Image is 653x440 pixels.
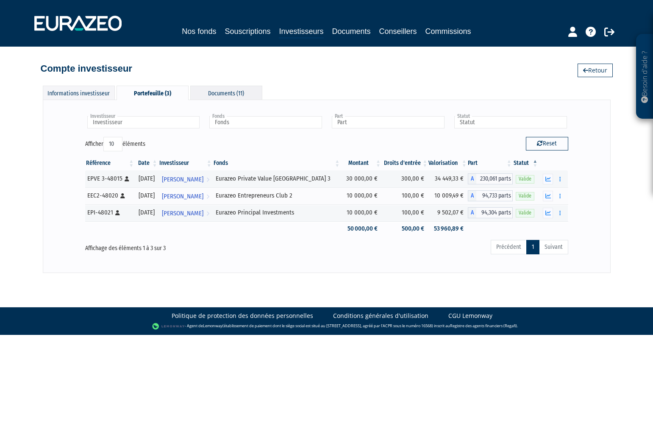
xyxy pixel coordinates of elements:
div: EPI-48021 [87,208,132,217]
a: [PERSON_NAME] [158,204,213,221]
span: A [468,207,476,218]
th: Droits d'entrée: activer pour trier la colonne par ordre croissant [382,156,428,170]
a: 1 [526,240,539,254]
div: EPVE 3-48015 [87,174,132,183]
td: 500,00 € [382,221,428,236]
a: Nos fonds [182,25,216,37]
td: 30 000,00 € [341,170,382,187]
i: [Français] Personne physique [125,176,129,181]
td: 100,00 € [382,187,428,204]
div: [DATE] [138,208,155,217]
button: Reset [526,137,568,150]
div: [DATE] [138,174,155,183]
th: Statut : activer pour trier la colonne par ordre d&eacute;croissant [513,156,539,170]
span: Valide [516,192,534,200]
td: 100,00 € [382,204,428,221]
span: [PERSON_NAME] [162,172,203,187]
a: Souscriptions [225,25,270,37]
div: Documents (11) [190,86,262,100]
img: logo-lemonway.png [152,322,185,331]
td: 53 960,89 € [428,221,467,236]
div: Portefeuille (3) [117,86,189,100]
td: 10 009,49 € [428,187,467,204]
i: [Français] Personne physique [115,210,120,215]
div: Affichage des éléments 1 à 3 sur 3 [85,239,279,253]
div: - Agent de (établissement de paiement dont le siège social est situé au [STREET_ADDRESS], agréé p... [8,322,645,331]
span: 94,304 parts [476,207,513,218]
div: A - Eurazeo Entrepreneurs Club 2 [468,190,513,201]
a: CGU Lemonway [448,312,492,320]
a: Investisseurs [279,25,323,39]
i: Voir l'investisseur [206,172,209,187]
th: Référence : activer pour trier la colonne par ordre croissant [85,156,135,170]
a: [PERSON_NAME] [158,170,213,187]
i: Voir l'investisseur [206,189,209,204]
span: [PERSON_NAME] [162,189,203,204]
span: [PERSON_NAME] [162,206,203,221]
td: 10 000,00 € [341,187,382,204]
div: Informations investisseur [43,86,115,100]
th: Fonds: activer pour trier la colonne par ordre croissant [213,156,341,170]
a: Conditions générales d'utilisation [333,312,428,320]
a: Commissions [425,25,471,37]
a: Politique de protection des données personnelles [172,312,313,320]
td: 34 449,33 € [428,170,467,187]
a: Documents [332,25,371,37]
th: Valorisation: activer pour trier la colonne par ordre croissant [428,156,467,170]
th: Investisseur: activer pour trier la colonne par ordre croissant [158,156,213,170]
label: Afficher éléments [85,137,145,151]
th: Montant: activer pour trier la colonne par ordre croissant [341,156,382,170]
i: [Français] Personne physique [120,193,125,198]
p: Besoin d'aide ? [640,39,650,115]
td: 50 000,00 € [341,221,382,236]
span: 230,061 parts [476,173,513,184]
div: [DATE] [138,191,155,200]
span: A [468,190,476,201]
span: A [468,173,476,184]
h4: Compte investisseur [41,64,132,74]
div: A - Eurazeo Principal Investments [468,207,513,218]
div: A - Eurazeo Private Value Europe 3 [468,173,513,184]
a: Retour [578,64,613,77]
img: 1732889491-logotype_eurazeo_blanc_rvb.png [34,16,122,31]
i: Voir l'investisseur [206,206,209,221]
span: 94,733 parts [476,190,513,201]
div: Eurazeo Entrepreneurs Club 2 [216,191,338,200]
div: Eurazeo Principal Investments [216,208,338,217]
a: [PERSON_NAME] [158,187,213,204]
td: 9 502,07 € [428,204,467,221]
span: Valide [516,175,534,183]
td: 10 000,00 € [341,204,382,221]
select: Afficheréléments [103,137,122,151]
a: Lemonway [203,323,222,329]
span: Valide [516,209,534,217]
th: Part: activer pour trier la colonne par ordre croissant [468,156,513,170]
td: 300,00 € [382,170,428,187]
th: Date: activer pour trier la colonne par ordre croissant [135,156,158,170]
div: Eurazeo Private Value [GEOGRAPHIC_DATA] 3 [216,174,338,183]
div: EEC2-48020 [87,191,132,200]
a: Conseillers [379,25,417,37]
a: Registre des agents financiers (Regafi) [450,323,517,329]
